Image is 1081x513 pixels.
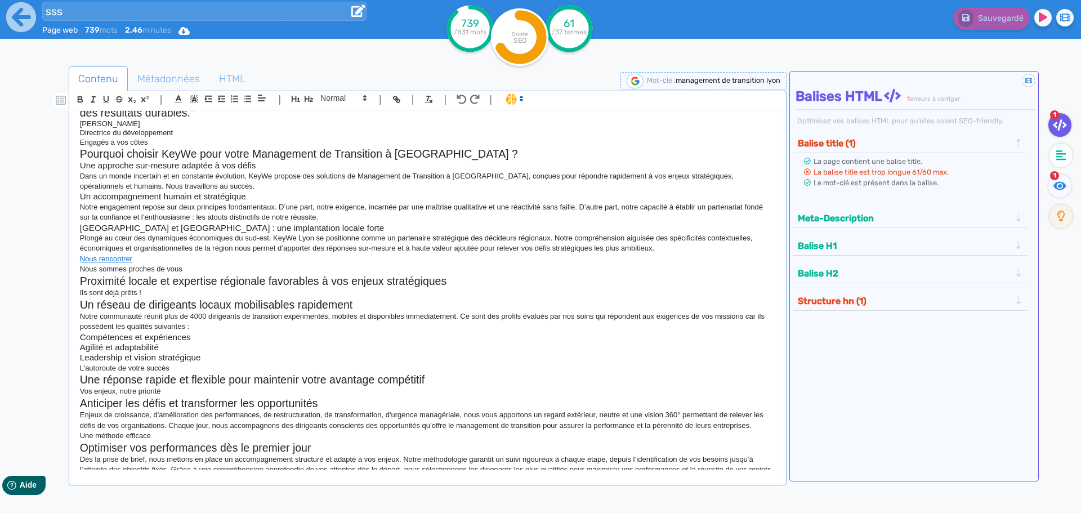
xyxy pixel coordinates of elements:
[80,255,132,263] a: Nous rencontrer
[80,233,775,254] p: Plongé au cœur des dynamiques économiques du sud-est, KeyWe Lyon se positionne comme un partenair...
[1050,171,1059,180] span: 1
[552,28,587,36] tspan: /37 termes
[794,237,1026,255] div: Balise H1
[80,171,775,192] p: Dans un monde incertain et en constante évolution, KeyWe propose des solutions de Management de T...
[794,237,1014,255] button: Balise H1
[80,353,775,363] h3: Leadership et vision stratégique
[80,454,775,475] p: Dès la prise de brief, nous mettons en place un accompagnement structuré et adapté à vos enjeux. ...
[80,148,775,160] h2: Pourquoi choisir KeyWe pour votre Management de Transition à [GEOGRAPHIC_DATA] ?
[647,76,676,84] span: Mot-clé :
[564,17,575,30] tspan: 61
[80,363,775,373] p: L’autoroute de votre succès
[461,17,479,30] tspan: 739
[80,191,775,202] h3: Un accompagnement humain et stratégique
[907,95,910,102] span: 1
[814,168,949,176] span: La balise title est trop longue 61/60 max.
[80,342,775,353] h3: Agilité et adaptabilité
[379,92,382,107] span: |
[80,275,775,288] h2: Proximité locale et expertise régionale favorables à vos enjeux stratégiques
[85,25,100,35] b: 739
[80,441,775,454] h2: Optimiser vos performances dès le premier jour
[794,209,1026,227] div: Meta-Description
[953,7,1030,30] button: Sauvegardé
[794,134,1026,153] div: Balise title (1)
[128,66,209,92] a: Métadonnées
[80,223,775,233] h3: [GEOGRAPHIC_DATA] et [GEOGRAPHIC_DATA] : une implantation locale forte
[80,137,775,148] p: Engagés à vos côtés
[512,30,528,38] tspan: Score
[254,91,270,105] span: Aligment
[80,119,775,128] h4: [PERSON_NAME]
[69,64,127,94] span: Contenu
[80,298,775,311] h2: Un réseau de dirigeants locaux mobilisables rapidement
[80,410,775,431] p: Enjeux de croissance, d'amélioration des performances, de restructuration, de transformation, d'u...
[69,66,128,92] a: Contenu
[794,264,1014,283] button: Balise H2
[796,115,1036,126] div: Optimisez vos balises HTML pour qu’elles soient SEO-friendly.
[814,157,922,166] span: La page contient une balise title.
[794,264,1026,283] div: Balise H2
[910,95,960,102] span: erreurs à corriger
[42,25,78,35] span: Page web
[125,25,171,35] span: minutes
[80,202,775,223] p: Notre engagement repose sur deux principes fondamentaux. D’une part, notre exigence, incarnée par...
[80,397,775,410] h2: Anticiper les défis et transformer les opportunités
[209,66,255,92] a: HTML
[444,92,446,107] span: |
[80,332,775,342] h3: Compétences et expériences
[796,88,1036,105] h4: Balises HTML
[80,373,775,386] h2: Une réponse rapide et flexible pour maintenir votre avantage compétitif
[85,25,118,35] span: mots
[489,92,492,107] span: |
[80,311,775,332] p: Notre communauté réunit plus de 4000 dirigeants de transition expérimentés, mobiles et disponible...
[454,28,486,36] tspan: /831 mots
[278,92,281,107] span: |
[1050,110,1059,119] span: 1
[627,74,644,88] img: google-serp-logo.png
[501,92,527,106] span: I.Assistant
[80,128,775,137] h4: Directrice du développement
[80,431,775,441] p: Une méthode efficace
[794,134,1014,153] button: Balise title (1)
[978,14,1024,23] span: Sauvegardé
[513,36,526,44] tspan: SEO
[80,160,775,171] h3: Une approche sur-mesure adaptée à vos défis
[42,2,367,21] input: title
[210,64,254,94] span: HTML
[80,288,775,298] p: Ils sont déjà prêts !
[814,179,939,187] span: Le mot-clé est présent dans la balise.
[80,264,775,274] p: Nous sommes proches de vous
[160,92,163,107] span: |
[794,292,1014,310] button: Structure hn (1)
[676,76,780,84] span: management de transition lyon
[128,64,209,94] span: Métadonnées
[794,292,1026,310] div: Structure hn (1)
[80,386,775,396] p: Vos enjeux, notre priorité
[125,25,142,35] b: 2.46
[412,92,414,107] span: |
[794,209,1014,227] button: Meta-Description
